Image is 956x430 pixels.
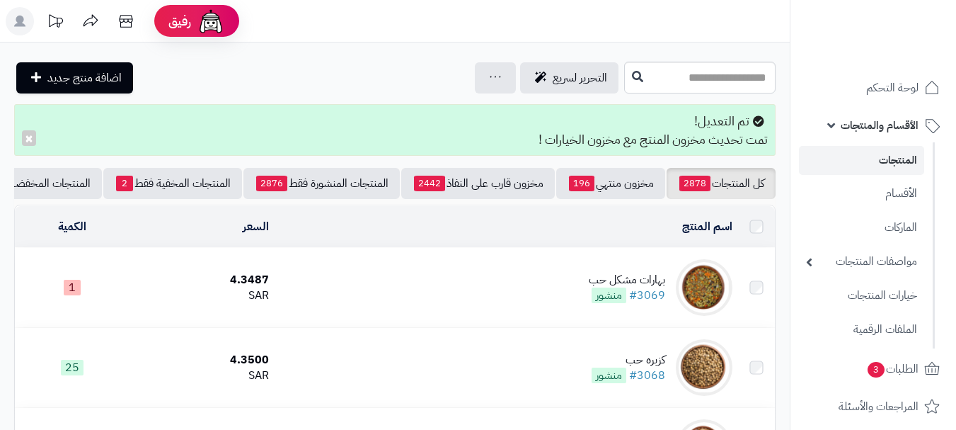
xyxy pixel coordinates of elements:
button: × [22,130,36,146]
span: التحرير لسريع [553,69,607,86]
a: كل المنتجات2878 [667,168,776,199]
span: 2 [116,176,133,191]
div: SAR [135,288,269,304]
a: اضافة منتج جديد [16,62,133,94]
a: مخزون قارب على النفاذ2442 [401,168,555,199]
a: الأقسام [799,179,924,209]
img: بهارات مشكل حب [676,259,732,316]
a: #3069 [629,287,665,304]
div: 4.3487 [135,272,269,288]
span: منشور [592,368,626,383]
a: المراجعات والأسئلة [799,390,948,424]
a: مخزون منتهي196 [556,168,665,199]
a: المنتجات المخفية فقط2 [103,168,242,199]
a: خيارات المنتجات [799,281,924,311]
a: الكمية [58,218,86,235]
span: 3 [868,362,885,378]
img: ai-face.png [197,7,225,35]
span: 196 [569,176,594,191]
a: الملفات الرقمية [799,315,924,345]
span: اضافة منتج جديد [47,69,122,86]
a: #3068 [629,367,665,384]
a: التحرير لسريع [520,62,618,94]
a: اسم المنتج [682,218,732,235]
a: السعر [243,218,269,235]
span: المراجعات والأسئلة [839,397,918,417]
a: تحديثات المنصة [38,7,73,39]
span: 25 [61,360,83,375]
span: منشور [592,288,626,303]
span: 2878 [679,176,710,191]
span: 2442 [414,176,445,191]
span: لوحة التحكم [866,78,918,98]
div: 4.3500 [135,352,269,368]
a: الطلبات3 [799,352,948,386]
span: الأقسام والمنتجات [841,115,918,135]
span: 1 [64,280,81,295]
img: logo-2.png [860,38,943,68]
div: بهارات مشكل حب [589,272,665,288]
a: المنتجات [799,146,924,175]
div: SAR [135,368,269,384]
span: 2876 [256,176,287,191]
div: كزبره حب [592,352,665,368]
div: تم التعديل! تمت تحديث مخزون المنتج مع مخزون الخيارات ! [14,104,776,156]
a: المنتجات المنشورة فقط2876 [243,168,400,199]
a: مواصفات المنتجات [799,247,924,277]
span: الطلبات [866,359,918,379]
a: لوحة التحكم [799,71,948,105]
a: الماركات [799,213,924,243]
span: رفيق [168,13,191,30]
img: كزبره حب [676,339,732,396]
